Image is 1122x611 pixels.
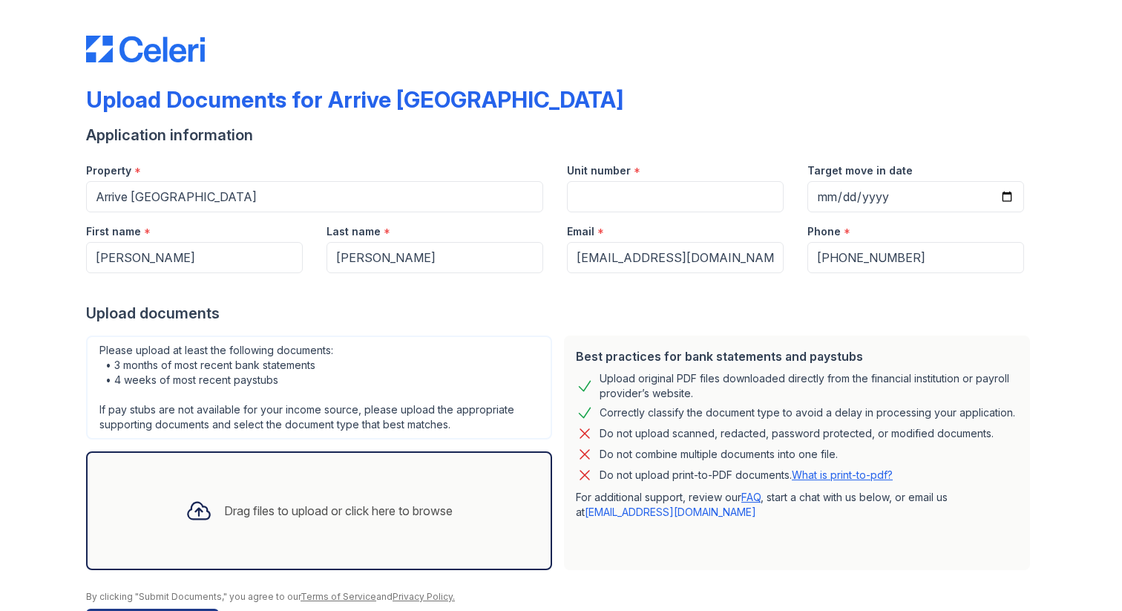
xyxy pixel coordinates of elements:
[327,224,381,239] label: Last name
[600,371,1018,401] div: Upload original PDF files downloaded directly from the financial institution or payroll provider’...
[86,36,205,62] img: CE_Logo_Blue-a8612792a0a2168367f1c8372b55b34899dd931a85d93a1a3d3e32e68fde9ad4.png
[585,506,756,518] a: [EMAIL_ADDRESS][DOMAIN_NAME]
[86,591,1036,603] div: By clicking "Submit Documents," you agree to our and
[567,163,631,178] label: Unit number
[86,125,1036,146] div: Application information
[393,591,455,602] a: Privacy Policy.
[301,591,376,602] a: Terms of Service
[807,163,913,178] label: Target move in date
[576,347,1018,365] div: Best practices for bank statements and paystubs
[600,468,893,483] p: Do not upload print-to-PDF documents.
[86,303,1036,324] div: Upload documents
[567,224,594,239] label: Email
[224,502,453,520] div: Drag files to upload or click here to browse
[792,468,893,481] a: What is print-to-pdf?
[86,163,131,178] label: Property
[741,491,761,503] a: FAQ
[807,224,841,239] label: Phone
[600,445,838,463] div: Do not combine multiple documents into one file.
[576,490,1018,520] p: For additional support, review our , start a chat with us below, or email us at
[86,224,141,239] label: First name
[600,425,994,442] div: Do not upload scanned, redacted, password protected, or modified documents.
[600,404,1015,422] div: Correctly classify the document type to avoid a delay in processing your application.
[86,86,623,113] div: Upload Documents for Arrive [GEOGRAPHIC_DATA]
[86,336,552,440] div: Please upload at least the following documents: • 3 months of most recent bank statements • 4 wee...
